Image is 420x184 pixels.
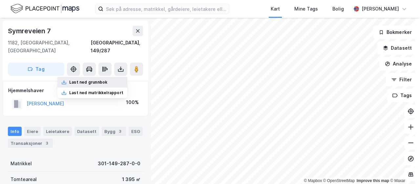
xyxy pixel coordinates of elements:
[8,39,91,55] div: 1182, [GEOGRAPHIC_DATA], [GEOGRAPHIC_DATA]
[332,5,344,13] div: Bolig
[8,139,53,148] div: Transaksjoner
[386,73,417,86] button: Filter
[102,127,126,136] div: Bygg
[117,128,123,135] div: 3
[122,175,140,183] div: 1 395 ㎡
[126,98,139,106] div: 100%
[98,160,140,168] div: 301-149-287-0-0
[357,178,389,183] a: Improve this map
[387,152,420,184] iframe: Chat Widget
[304,178,322,183] a: Mapbox
[91,39,143,55] div: [GEOGRAPHIC_DATA], 149/287
[24,127,41,136] div: Eiere
[8,26,52,36] div: Symreveien 7
[43,127,72,136] div: Leietakere
[294,5,318,13] div: Mine Tags
[323,178,355,183] a: OpenStreetMap
[377,41,417,55] button: Datasett
[44,140,50,146] div: 3
[74,127,99,136] div: Datasett
[69,80,107,85] div: Last ned grunnbok
[129,127,143,136] div: ESG
[8,127,22,136] div: Info
[10,175,37,183] div: Tomteareal
[379,57,417,70] button: Analyse
[103,4,229,14] input: Søk på adresse, matrikkel, gårdeiere, leietakere eller personer
[8,63,64,76] button: Tag
[373,26,417,39] button: Bokmerker
[362,5,399,13] div: [PERSON_NAME]
[271,5,280,13] div: Kart
[8,87,143,94] div: Hjemmelshaver
[387,89,417,102] button: Tags
[10,3,79,14] img: logo.f888ab2527a4732fd821a326f86c7f29.svg
[69,90,123,95] div: Last ned matrikkelrapport
[387,152,420,184] div: Kontrollprogram for chat
[10,160,32,168] div: Matrikkel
